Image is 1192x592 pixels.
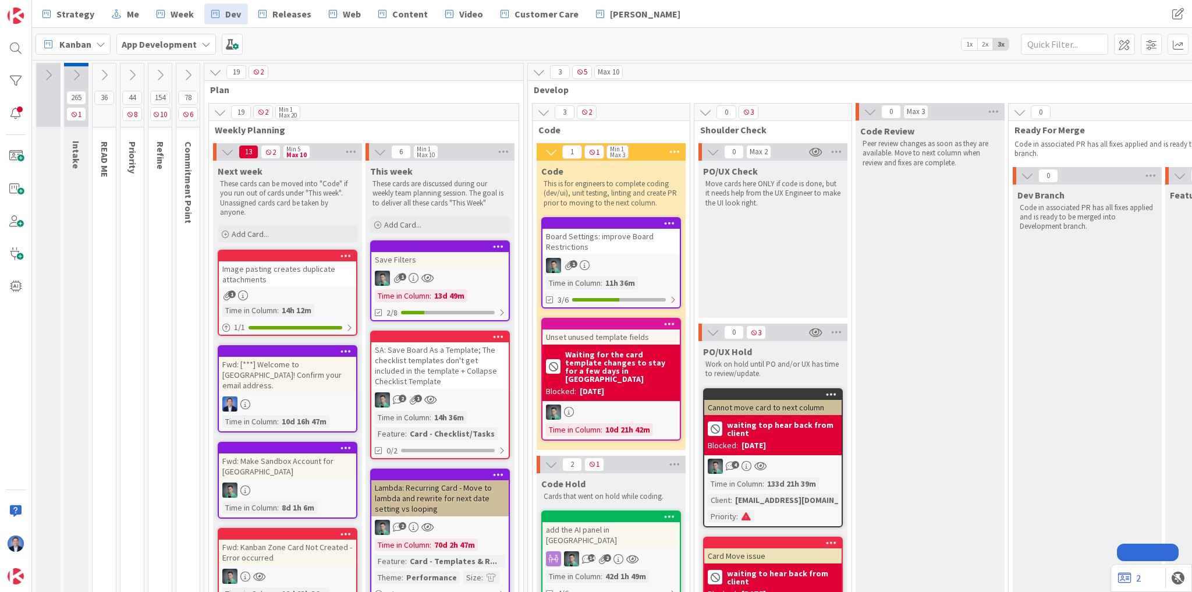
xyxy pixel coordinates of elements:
div: Card Move issue [704,548,842,563]
span: 3/6 [558,294,569,306]
img: VP [564,551,579,566]
span: 2 [253,105,273,119]
div: 13d 49m [431,289,467,302]
div: Max 3 [907,109,925,115]
div: Blocked: [708,439,738,452]
span: 1 [562,145,582,159]
div: 10d 21h 42m [602,423,653,436]
span: 6 [178,107,198,121]
a: Customer Care [494,3,586,24]
span: : [277,304,279,317]
div: Min 1 [279,107,293,112]
div: add the AI panel in [GEOGRAPHIC_DATA] [542,512,680,548]
a: Me [105,3,146,24]
div: Time in Column [222,415,277,428]
span: : [430,289,431,302]
a: Strategy [36,3,101,24]
div: Max 20 [279,112,297,118]
b: Waiting for the card template changes to stay for a few days in [GEOGRAPHIC_DATA] [565,350,676,383]
img: VP [222,569,237,584]
div: Performance [403,571,460,584]
div: Fwd: Make Sandbox Account for [GEOGRAPHIC_DATA] [219,453,356,479]
span: Shoulder Check [700,124,837,136]
span: Dev [225,7,241,21]
span: Commitment Point [183,141,194,224]
div: Min 5 [286,146,300,152]
span: 3 [739,105,758,119]
div: VP [219,483,356,498]
div: Time in Column [546,276,601,289]
span: PO/UX Check [703,165,758,177]
div: 14h 36m [431,411,467,424]
span: Dev Branch [1017,189,1065,201]
p: Code in associated PR has all fixes applied and is ready to be merged into Development branch. [1020,203,1155,232]
div: Image pasting creates duplicate attachments [219,261,356,287]
input: Quick Filter... [1021,34,1108,55]
span: : [405,427,407,440]
img: Visit kanbanzone.com [8,8,24,24]
div: Board Settings: improve Board Restrictions [542,229,680,254]
span: : [762,477,764,490]
div: Fwd: Make Sandbox Account for [GEOGRAPHIC_DATA] [219,443,356,479]
a: Week [150,3,201,24]
span: 14 [588,554,595,562]
span: Customer Care [515,7,579,21]
div: Lambda: Recurring Card - Move to lambda and rewrite for next date setting vs looping [371,480,509,516]
div: Max 3 [610,152,625,158]
div: Time in Column [375,538,430,551]
img: VP [546,258,561,273]
div: 70d 2h 47m [431,538,478,551]
a: Video [438,3,490,24]
span: Me [127,7,139,21]
p: These cards can be moved into "Code" if you run out of cards under "This week". Unassigned cards ... [220,179,355,217]
span: 5 [572,65,592,79]
span: PO/UX Hold [703,346,752,357]
div: Time in Column [375,289,430,302]
span: 2 [562,458,582,472]
span: : [730,494,732,506]
span: 2 [249,65,268,79]
a: Web [322,3,368,24]
b: App Development [122,38,197,50]
img: VP [222,483,237,498]
span: Add Card... [232,229,269,239]
span: This week [370,165,413,177]
span: : [430,538,431,551]
span: 0 [1038,169,1058,183]
div: [DATE] [742,439,766,452]
span: 1 [584,458,604,472]
span: 2 [399,395,406,402]
span: : [481,571,483,584]
span: : [277,501,279,514]
div: Unset unused template fields [542,319,680,345]
span: Next week [218,165,262,177]
span: Content [392,7,428,21]
div: VP [542,258,680,273]
span: Releases [272,7,311,21]
span: 2 [261,145,281,159]
span: 0 [1031,105,1051,119]
div: Max 10 [286,152,307,158]
span: : [405,555,407,568]
div: Theme [375,571,402,584]
span: 78 [178,91,198,105]
div: Time in Column [546,570,601,583]
span: 19 [231,105,251,119]
span: 13 [239,145,258,159]
span: Video [459,7,483,21]
span: 36 [94,91,114,105]
span: Add Card... [384,219,421,230]
span: 3 [550,65,570,79]
span: : [601,570,602,583]
span: 8 [122,107,142,121]
img: VP [375,520,390,535]
div: 133d 21h 39m [764,477,819,490]
div: Time in Column [375,411,430,424]
span: 154 [150,91,170,105]
div: 42d 1h 49m [602,570,649,583]
span: 1x [962,38,977,50]
span: 1 [570,260,577,268]
div: 8d 1h 6m [279,501,317,514]
span: 4 [732,461,739,469]
div: VP [371,271,509,286]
